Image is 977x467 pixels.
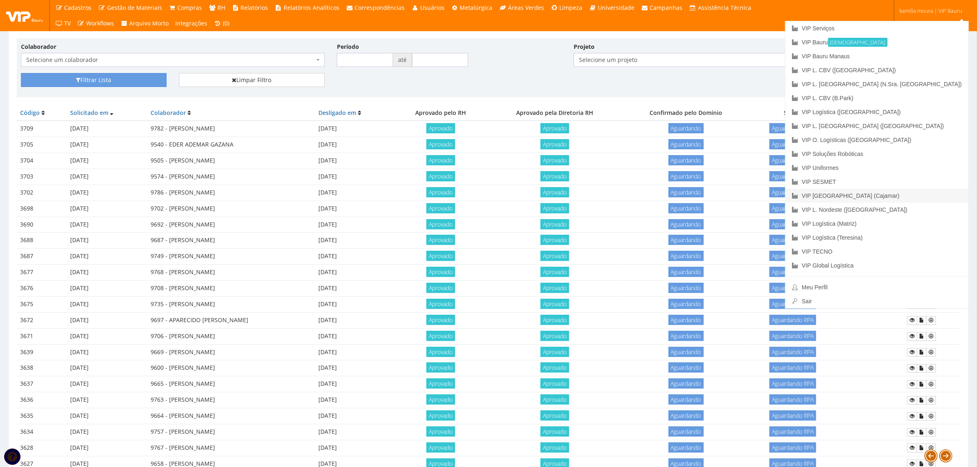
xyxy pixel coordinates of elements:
[223,19,229,27] span: (0)
[426,155,455,165] span: Aprovado
[315,392,394,408] td: [DATE]
[785,105,968,119] a: VIP Logística ([GEOGRAPHIC_DATA])
[769,139,816,149] span: Aguardando RPA
[17,169,67,185] td: 3703
[315,408,394,424] td: [DATE]
[355,4,405,11] span: Correspondências
[668,235,704,245] span: Aguardando
[540,219,569,229] span: Aprovado
[668,251,704,261] span: Aguardando
[52,16,74,31] a: TV
[668,171,704,181] span: Aguardando
[426,299,455,309] span: Aprovado
[17,296,67,312] td: 3675
[315,217,394,233] td: [DATE]
[315,360,394,376] td: [DATE]
[426,219,455,229] span: Aprovado
[540,378,569,389] span: Aprovado
[540,347,569,357] span: Aprovado
[284,4,339,11] span: Relatórios Analíticos
[17,440,67,456] td: 3628
[393,53,412,67] span: até
[917,444,927,452] a: Documentos
[315,344,394,360] td: [DATE]
[668,267,704,277] span: Aguardando
[426,378,455,389] span: Aprovado
[318,109,356,117] a: Desligado em
[698,4,751,11] span: Assistência Técnica
[540,267,569,277] span: Aprovado
[147,281,315,297] td: 9708 - [PERSON_NAME]
[769,394,816,405] span: Aguardando RPA
[540,139,569,149] span: Aprovado
[926,348,936,357] a: Ficha Devolução EPIS
[20,109,40,117] a: Código
[769,362,816,373] span: Aguardando RPA
[67,185,147,201] td: [DATE]
[17,185,67,201] td: 3702
[17,312,67,328] td: 3672
[315,185,394,201] td: [DATE]
[147,392,315,408] td: 9763 - [PERSON_NAME]
[337,43,359,51] label: Período
[426,235,455,245] span: Aprovado
[147,233,315,249] td: 9687 - [PERSON_NAME]
[315,328,394,344] td: [DATE]
[315,281,394,297] td: [DATE]
[67,153,147,169] td: [DATE]
[67,137,147,153] td: [DATE]
[926,444,936,452] a: Ficha Devolução EPIS
[917,396,927,405] a: Documentos
[785,189,968,203] a: VIP [GEOGRAPHIC_DATA] (Cajamar)
[67,376,147,392] td: [DATE]
[926,316,936,325] a: Ficha Devolução EPIS
[769,171,816,181] span: Aguardando RPA
[785,91,968,105] a: VIP L. CBV (B.Park)
[67,249,147,265] td: [DATE]
[395,105,487,121] th: Aprovado pelo RH
[540,171,569,181] span: Aprovado
[785,294,968,308] a: Sair
[899,7,962,15] span: kamilla.moura | VIP Bauru
[147,121,315,137] td: 9782 - [PERSON_NAME]
[426,410,455,421] span: Aprovado
[147,153,315,169] td: 9505 - [PERSON_NAME]
[315,265,394,281] td: [DATE]
[147,360,315,376] td: 9600 - [PERSON_NAME]
[147,265,315,281] td: 9768 - [PERSON_NAME]
[769,426,816,437] span: Aguardando RPA
[147,344,315,360] td: 9669 - [PERSON_NAME]
[426,139,455,149] span: Aprovado
[668,394,704,405] span: Aguardando
[668,331,704,341] span: Aguardando
[769,251,816,261] span: Aguardando RPA
[71,109,109,117] a: Solicitado em
[64,4,92,11] span: Cadastros
[769,347,816,357] span: Aguardando RPA
[21,73,167,87] button: Filtrar Lista
[17,121,67,137] td: 3709
[540,299,569,309] span: Aprovado
[315,121,394,137] td: [DATE]
[67,344,147,360] td: [DATE]
[769,123,816,133] span: Aguardando RPA
[917,332,927,341] a: Documentos
[769,155,816,165] span: Aguardando RPA
[622,105,750,121] th: Confirmado pelo Domínio
[17,424,67,440] td: 3634
[67,201,147,217] td: [DATE]
[579,56,867,64] span: Selecione um projeto
[917,348,927,357] a: Documentos
[315,296,394,312] td: [DATE]
[21,53,325,67] span: Selecione um colaborador
[21,43,56,51] label: Colaborador
[769,219,816,229] span: Aguardando RPA
[769,299,816,309] span: Aguardando RPA
[668,283,704,293] span: Aguardando
[67,121,147,137] td: [DATE]
[785,280,968,294] a: Meu Perfil
[668,410,704,421] span: Aguardando
[540,394,569,405] span: Aprovado
[426,347,455,357] span: Aprovado
[17,153,67,169] td: 3704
